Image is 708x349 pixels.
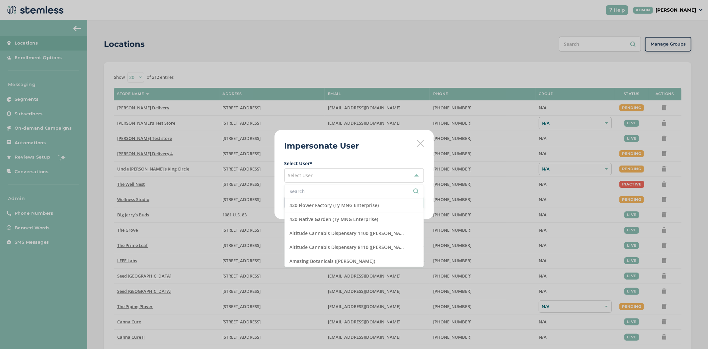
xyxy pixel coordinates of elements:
li: Altitude Cannabis Dispensary 8110 ([PERSON_NAME]) [285,240,424,254]
li: Amazing Botanicals ([PERSON_NAME]) [285,254,424,268]
span: Select User [288,172,313,178]
li: 420 Native Garden (Ty MNG Enterprise) [285,212,424,226]
label: Select User [284,160,424,167]
h2: Impersonate User [284,140,359,152]
iframe: Chat Widget [675,317,708,349]
li: Altitude Cannabis Dispensary 1100 ([PERSON_NAME]) [285,226,424,240]
input: Search [290,188,419,195]
li: 420 Flower Factory (Ty MNG Enterprise) [285,198,424,212]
